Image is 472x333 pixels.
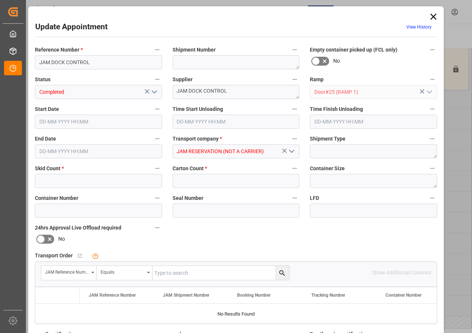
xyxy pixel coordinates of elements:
[101,267,144,276] div: Equals
[333,57,340,65] span: No
[35,21,108,33] h2: Update Appointment
[153,104,162,114] button: Start Date
[153,164,162,173] button: Skid Count *
[290,104,299,114] button: Time Start Unloading
[153,75,162,84] button: Status
[173,105,223,113] span: Time Start Unloading
[310,46,397,54] span: Empty container picked up (FCL only)
[35,85,162,99] input: Type to search/select
[406,24,432,30] a: View History
[58,235,65,243] span: No
[35,224,121,232] span: 24hrs Approval Live Offload required
[35,144,162,158] input: DD-MM-YYYY HH:MM
[310,105,363,113] span: Time Finish Unloading
[35,105,59,113] span: Start Date
[275,266,289,280] button: search button
[153,266,289,280] input: Type to search
[163,293,209,298] span: JAM Shipment Number
[427,164,437,173] button: Container Size
[290,193,299,203] button: Seal Number
[311,293,345,298] span: Tracking Number
[35,194,78,202] span: Container Number
[427,134,437,144] button: Shipment Type
[35,76,50,83] span: Status
[89,293,136,298] span: JAM Reference Number
[386,293,422,298] span: Container Number
[310,194,319,202] span: LFD
[290,45,299,55] button: Shipment Number
[45,267,89,276] div: JAM Reference Number
[427,104,437,114] button: Time Finish Unloading
[173,194,203,202] span: Seal Number
[427,193,437,203] button: LFD
[173,165,207,172] span: Carton Count
[153,193,162,203] button: Container Number
[35,46,83,54] span: Reference Number
[35,165,64,172] span: Skid Count
[153,134,162,144] button: End Date
[173,76,193,83] span: Supplier
[173,135,222,143] span: Transport company
[173,46,216,54] span: Shipment Number
[286,146,297,157] button: open menu
[290,75,299,84] button: Supplier
[153,45,162,55] button: Reference Number *
[310,165,345,172] span: Container Size
[41,266,97,280] button: open menu
[310,76,324,83] span: Ramp
[148,86,159,98] button: open menu
[310,135,345,143] span: Shipment Type
[35,252,73,260] span: Transport Order
[173,115,300,129] input: DD-MM-YYYY HH:MM
[237,293,271,298] span: Booking Number
[427,75,437,84] button: Ramp
[423,86,434,98] button: open menu
[97,266,153,280] button: open menu
[35,115,162,129] input: DD-MM-YYYY HH:MM
[427,45,437,55] button: Empty container picked up (FCL only)
[310,115,437,129] input: DD-MM-YYYY HH:MM
[310,85,437,99] input: Type to search/select
[153,223,162,233] button: 24hrs Approval Live Offload required
[290,134,299,144] button: Transport company *
[290,164,299,173] button: Carton Count *
[173,85,300,99] textarea: JAM DOCK CONTROL
[35,135,56,143] span: End Date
